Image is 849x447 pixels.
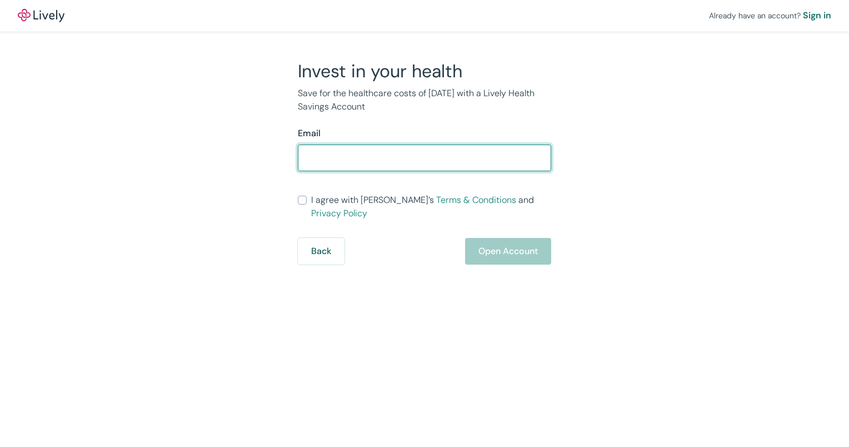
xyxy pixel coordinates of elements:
[18,9,64,22] a: LivelyLively
[311,193,551,220] span: I agree with [PERSON_NAME]’s and
[18,9,64,22] img: Lively
[436,194,516,206] a: Terms & Conditions
[298,238,344,265] button: Back
[709,9,831,22] div: Already have an account?
[298,60,551,82] h2: Invest in your health
[298,87,551,113] p: Save for the healthcare costs of [DATE] with a Lively Health Savings Account
[803,9,831,22] a: Sign in
[311,207,367,219] a: Privacy Policy
[298,127,321,140] label: Email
